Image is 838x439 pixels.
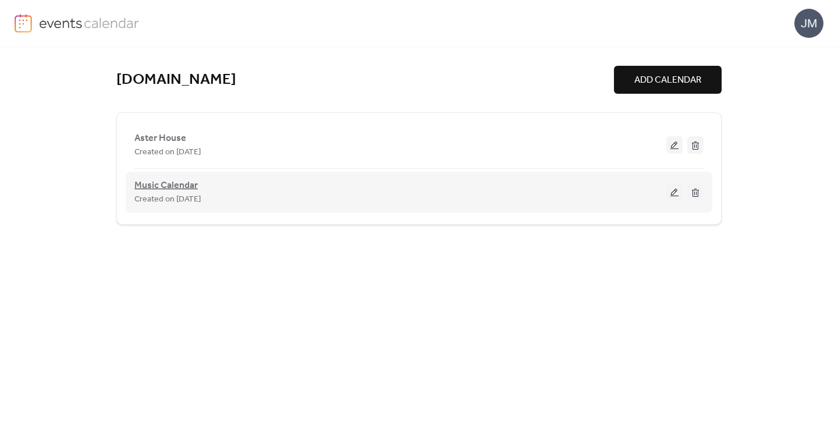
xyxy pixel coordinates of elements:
[634,73,701,87] span: ADD CALENDAR
[134,135,186,141] a: Aster House
[134,146,201,160] span: Created on [DATE]
[39,14,140,31] img: logo-type
[134,132,186,146] span: Aster House
[134,193,201,207] span: Created on [DATE]
[15,14,32,33] img: logo
[614,66,722,94] button: ADD CALENDAR
[116,70,236,90] a: [DOMAIN_NAME]
[794,9,823,38] div: JM
[134,179,198,193] span: Music Calendar
[134,182,198,189] a: Music Calendar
